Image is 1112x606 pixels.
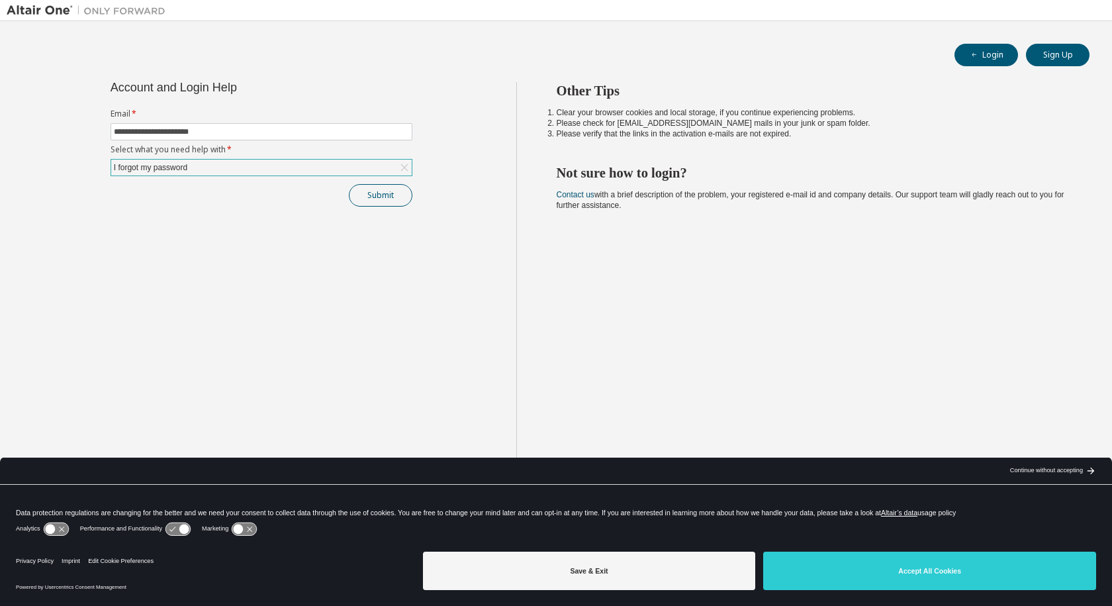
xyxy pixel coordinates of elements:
[557,107,1066,118] li: Clear your browser cookies and local storage, if you continue experiencing problems.
[349,184,412,207] button: Submit
[557,118,1066,128] li: Please check for [EMAIL_ADDRESS][DOMAIN_NAME] mails in your junk or spam folder.
[557,164,1066,181] h2: Not sure how to login?
[111,109,412,119] label: Email
[557,190,594,199] a: Contact us
[111,160,412,176] div: I forgot my password
[112,160,189,175] div: I forgot my password
[557,190,1064,210] span: with a brief description of the problem, your registered e-mail id and company details. Our suppo...
[557,82,1066,99] h2: Other Tips
[557,128,1066,139] li: Please verify that the links in the activation e-mails are not expired.
[7,4,172,17] img: Altair One
[111,82,352,93] div: Account and Login Help
[1026,44,1089,66] button: Sign Up
[954,44,1018,66] button: Login
[111,144,412,155] label: Select what you need help with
